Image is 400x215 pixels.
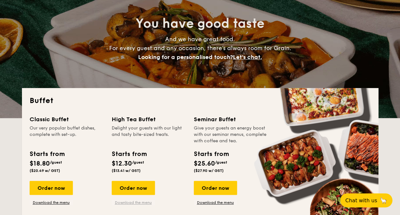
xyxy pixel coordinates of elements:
div: Order now [194,181,237,195]
div: Starts from [112,149,146,159]
span: And we have great food. For every guest and any occasion, there’s always room for Grain. [109,36,291,61]
div: Classic Buffet [30,115,104,124]
span: Chat with us [345,197,377,204]
span: $25.60 [194,160,215,167]
div: Seminar Buffet [194,115,268,124]
button: Chat with us🦙 [340,193,392,207]
div: High Tea Buffet [112,115,186,124]
span: 🦙 [380,197,387,204]
div: Delight your guests with our light and tasty bite-sized treats. [112,125,186,144]
span: $18.80 [30,160,50,167]
a: Download the menu [194,200,237,205]
span: /guest [50,160,62,165]
span: Let's chat. [233,54,262,61]
div: Starts from [194,149,228,159]
div: Give your guests an energy boost with our seminar menus, complete with coffee and tea. [194,125,268,144]
div: Starts from [30,149,64,159]
span: ($20.49 w/ GST) [30,168,60,173]
span: $12.30 [112,160,132,167]
a: Download the menu [112,200,155,205]
span: ($13.41 w/ GST) [112,168,141,173]
div: Order now [30,181,73,195]
span: /guest [132,160,144,165]
span: You have good taste [136,16,264,31]
h2: Buffet [30,96,371,106]
div: Order now [112,181,155,195]
a: Download the menu [30,200,73,205]
span: ($27.90 w/ GST) [194,168,224,173]
div: Our very popular buffet dishes, complete with set-up. [30,125,104,144]
span: Looking for a personalised touch? [138,54,233,61]
span: /guest [215,160,227,165]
